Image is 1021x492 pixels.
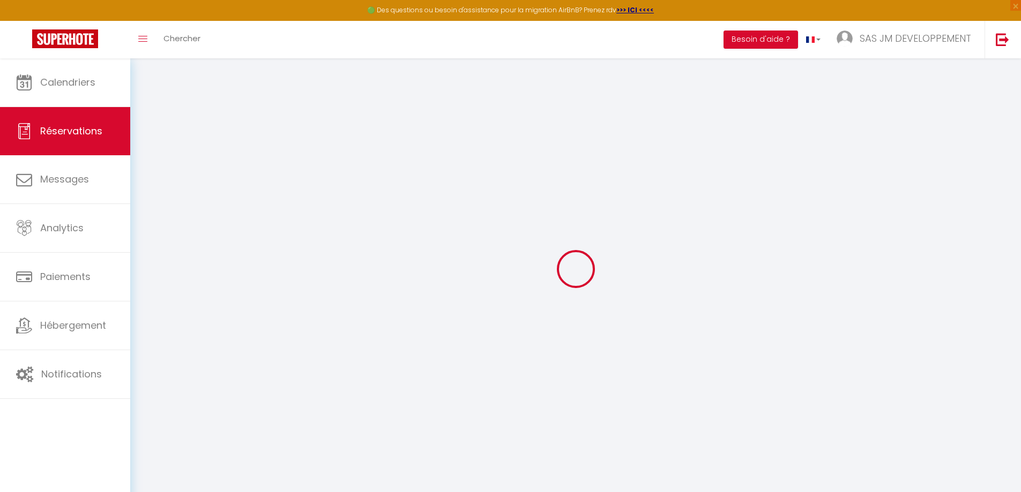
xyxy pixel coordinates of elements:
[40,319,106,332] span: Hébergement
[163,33,200,44] span: Chercher
[40,221,84,234] span: Analytics
[837,31,853,47] img: ...
[996,33,1009,46] img: logout
[40,270,91,283] span: Paiements
[616,5,654,14] a: >>> ICI <<<<
[32,29,98,48] img: Super Booking
[860,32,971,45] span: SAS JM DEVELOPPEMENT
[40,124,102,138] span: Réservations
[41,367,102,381] span: Notifications
[155,21,208,58] a: Chercher
[724,31,798,49] button: Besoin d'aide ?
[40,172,89,186] span: Messages
[829,21,985,58] a: ... SAS JM DEVELOPPEMENT
[40,75,95,89] span: Calendriers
